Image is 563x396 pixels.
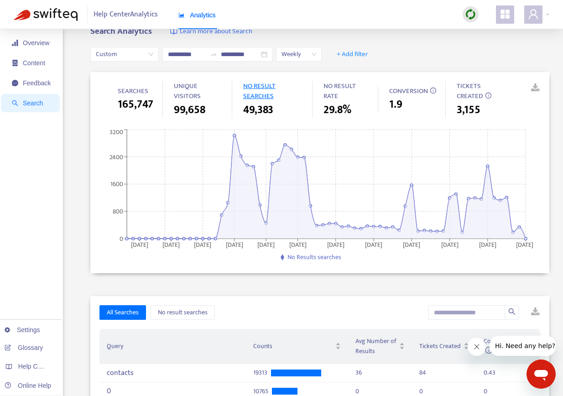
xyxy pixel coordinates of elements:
[323,102,351,118] span: 29.8%
[96,47,153,61] span: Custom
[23,59,45,67] span: Content
[226,239,243,250] tspan: [DATE]
[118,85,148,97] span: SEARCHES
[246,329,348,364] th: Counts
[355,391,359,391] div: 0
[131,239,148,250] tspan: [DATE]
[158,307,208,318] span: No result searches
[253,391,268,391] span: 10765
[468,338,486,356] iframe: Close message
[151,305,215,320] button: No result searches
[118,96,153,113] span: 165,747
[327,239,344,250] tspan: [DATE]
[355,372,362,373] div: 36
[210,51,217,58] span: swap-right
[5,344,43,351] a: Glossary
[99,305,146,320] button: All Searches
[12,60,18,66] span: container
[14,8,78,21] img: Swifteq
[99,329,246,364] th: Query
[210,51,217,58] span: to
[12,100,18,106] span: search
[419,341,461,351] span: Tickets Created
[419,391,423,391] div: 0
[170,26,252,37] a: Learn more about Search
[457,102,480,118] span: 3,155
[5,382,51,389] a: Online Help
[484,391,487,391] div: 0
[323,80,356,102] span: NO RESULT RATE
[500,9,511,20] span: appstore
[107,307,139,318] span: All Searches
[23,99,43,107] span: Search
[174,80,201,102] span: UNIQUE VISITORS
[94,6,158,23] span: Help Center Analytics
[109,127,123,137] tspan: 3200
[178,11,216,19] span: Analytics
[287,252,341,262] span: No Results searches
[18,363,56,370] span: Help Centers
[110,179,123,189] tspan: 1600
[441,239,459,250] tspan: [DATE]
[178,12,185,18] span: area-chart
[194,239,212,250] tspan: [DATE]
[419,372,426,373] div: 84
[174,102,205,118] span: 99,658
[23,79,51,87] span: Feedback
[528,9,539,20] span: user
[355,336,397,356] span: Avg Number of Results
[281,47,316,61] span: Weekly
[253,341,334,351] span: Counts
[163,239,180,250] tspan: [DATE]
[479,239,496,250] tspan: [DATE]
[12,40,18,46] span: signal
[484,372,495,373] div: 0.43
[389,85,428,97] span: CONVERSION
[109,151,123,162] tspan: 2400
[465,9,476,20] img: sync.dc5367851b00ba804db3.png
[330,47,375,62] button: + Add filter
[12,80,18,86] span: message
[365,239,383,250] tspan: [DATE]
[5,326,40,333] a: Settings
[389,96,402,113] span: 1.9
[170,28,177,35] img: image-link
[508,308,516,315] span: search
[490,336,556,356] iframe: Message from company
[289,239,307,250] tspan: [DATE]
[120,233,123,244] tspan: 0
[107,387,239,396] div: 0
[90,24,152,38] b: Search Analytics
[457,80,483,102] span: TICKETS CREATED
[348,329,412,364] th: Avg Number of Results
[412,329,476,364] th: Tickets Created
[258,239,275,250] tspan: [DATE]
[403,239,421,250] tspan: [DATE]
[243,102,273,118] span: 49,383
[337,49,368,60] span: + Add filter
[113,206,123,217] tspan: 800
[516,239,533,250] tspan: [DATE]
[23,39,49,47] span: Overview
[107,369,239,377] div: contacts
[527,360,556,389] iframe: Button to launch messaging window
[243,80,276,102] span: NO RESULT SEARCHES
[253,372,267,373] span: 19313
